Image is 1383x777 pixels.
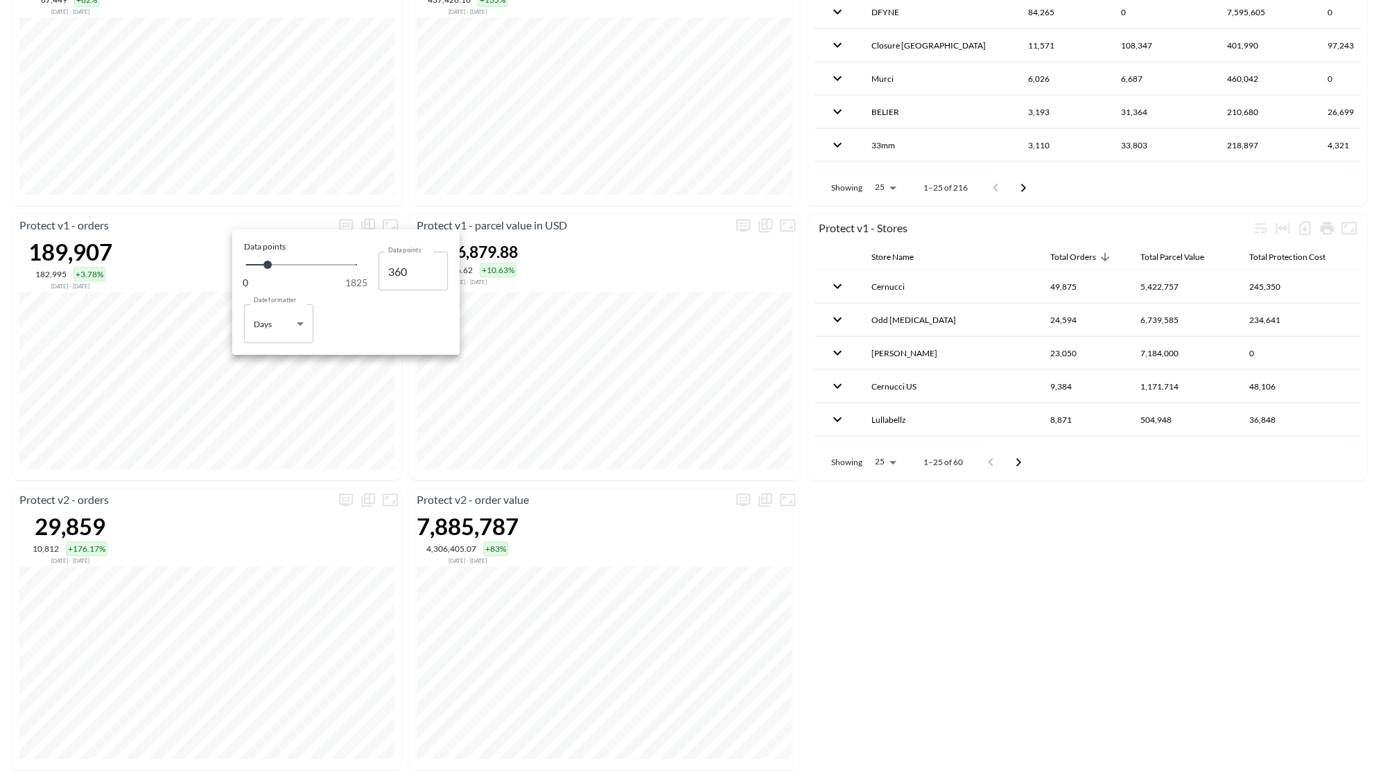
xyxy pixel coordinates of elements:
[244,241,448,252] div: Data points
[243,276,248,290] span: 0
[345,276,367,290] span: 1825
[254,316,291,332] div: Days
[388,245,421,254] label: Data points
[254,295,297,304] label: Date formatter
